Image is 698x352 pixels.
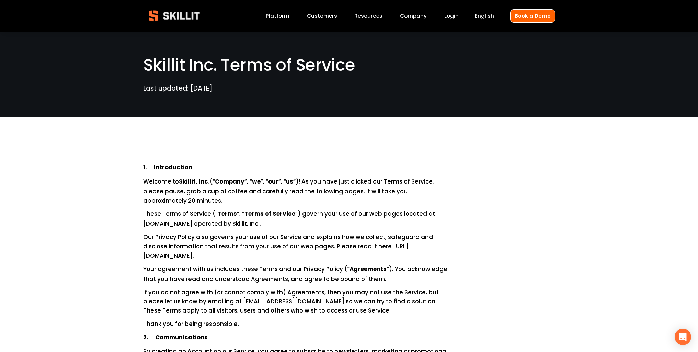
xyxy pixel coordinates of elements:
[143,163,192,173] strong: 1. Introduction
[244,209,295,219] strong: Terms of Service
[143,320,239,328] span: Thank you for being responsible.
[143,288,440,315] span: If you do not agree with (or cannot comply with) Agreements, then you may not use the Service, bu...
[354,12,382,20] span: Resources
[218,209,237,219] strong: Terms
[143,177,435,205] span: Welcome to (“ ”, “ ”, “ ”, “ ”)! As you have just clicked our Terms of Service, please pause, gra...
[266,11,289,21] a: Platform
[143,233,434,260] span: Our Privacy Policy also governs your use of our Service and explains how we collect, safeguard an...
[143,83,452,94] p: Last updated: [DATE]
[675,329,691,345] div: Open Intercom Messenger
[143,265,449,283] span: Your agreement with us includes these Terms and our Privacy Policy (“ ”). You acknowledge that yo...
[307,11,337,21] a: Customers
[444,11,459,21] a: Login
[143,5,206,26] img: Skillit
[143,54,355,77] span: Skillit Inc. Terms of Service
[354,11,382,21] a: folder dropdown
[179,177,210,187] strong: Skillit, Inc.
[286,177,293,187] strong: us
[215,177,244,187] strong: Company
[252,177,261,187] strong: we
[475,11,494,21] div: language picker
[400,11,427,21] a: Company
[475,12,494,20] span: English
[268,177,278,187] strong: our
[143,333,208,343] strong: 2. Communications
[510,9,555,23] a: Book a Demo
[143,210,436,228] span: These Terms of Service (“ ”, “ ”) govern your use of our web pages located at [DOMAIN_NAME] opera...
[350,265,387,274] strong: Agreements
